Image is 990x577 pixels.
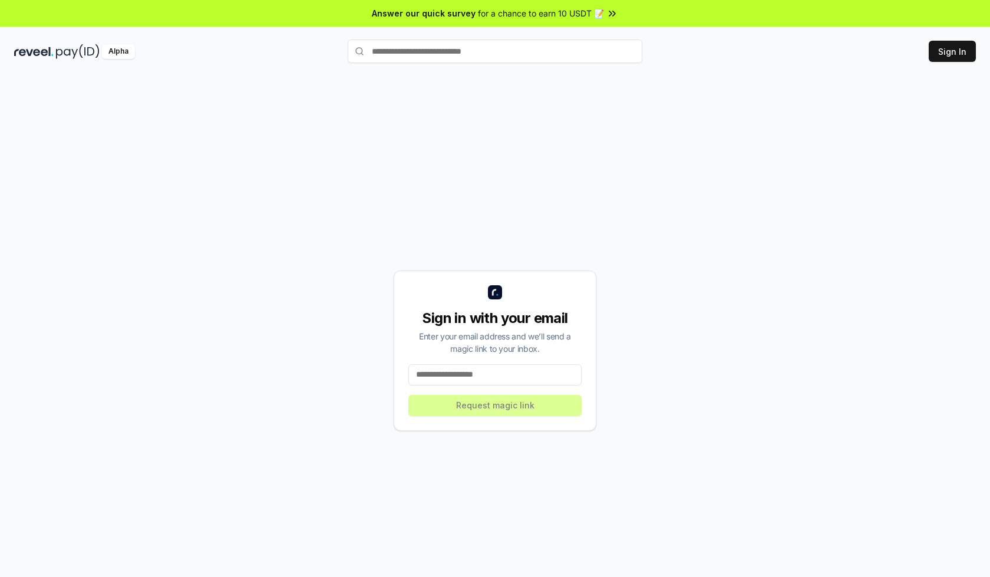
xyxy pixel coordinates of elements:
[408,330,582,355] div: Enter your email address and we’ll send a magic link to your inbox.
[488,285,502,299] img: logo_small
[929,41,976,62] button: Sign In
[408,309,582,328] div: Sign in with your email
[14,44,54,59] img: reveel_dark
[56,44,100,59] img: pay_id
[478,7,604,19] span: for a chance to earn 10 USDT 📝
[102,44,135,59] div: Alpha
[372,7,476,19] span: Answer our quick survey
